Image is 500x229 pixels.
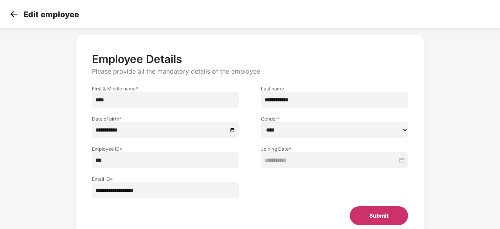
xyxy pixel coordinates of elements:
label: Joining Date [261,146,408,152]
p: Employee Details [92,52,408,66]
label: Employee ID [92,146,239,152]
label: Last name [261,85,408,92]
button: Submit [350,206,408,225]
label: Date of birth [92,115,239,122]
label: First & Middle name [92,85,239,92]
p: Please provide all the mandatory details of the employee [92,67,408,76]
p: Edit employee [23,10,79,19]
img: svg+xml;base64,PHN2ZyB4bWxucz0iaHR0cDovL3d3dy53My5vcmcvMjAwMC9zdmciIHdpZHRoPSIzMCIgaGVpZ2h0PSIzMC... [8,8,20,20]
label: Email ID [92,176,239,182]
label: Gender [261,115,408,122]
